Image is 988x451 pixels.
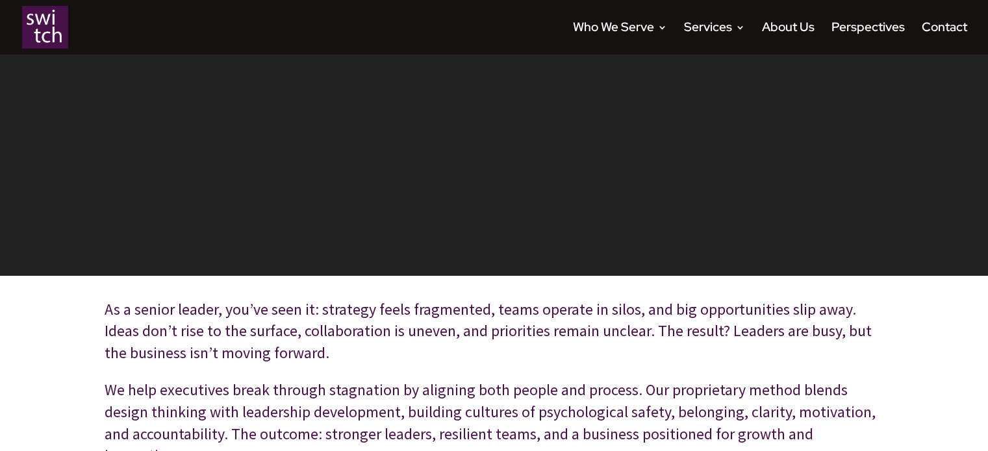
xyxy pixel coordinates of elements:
p: As a senior leader, you’ve seen it: strategy feels fragmented, teams operate in silos, and big op... [105,299,884,380]
a: Who We Serve [573,23,667,55]
a: Contact [922,23,967,55]
a: Services [684,23,745,55]
a: About Us [762,23,815,55]
a: Perspectives [831,23,905,55]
